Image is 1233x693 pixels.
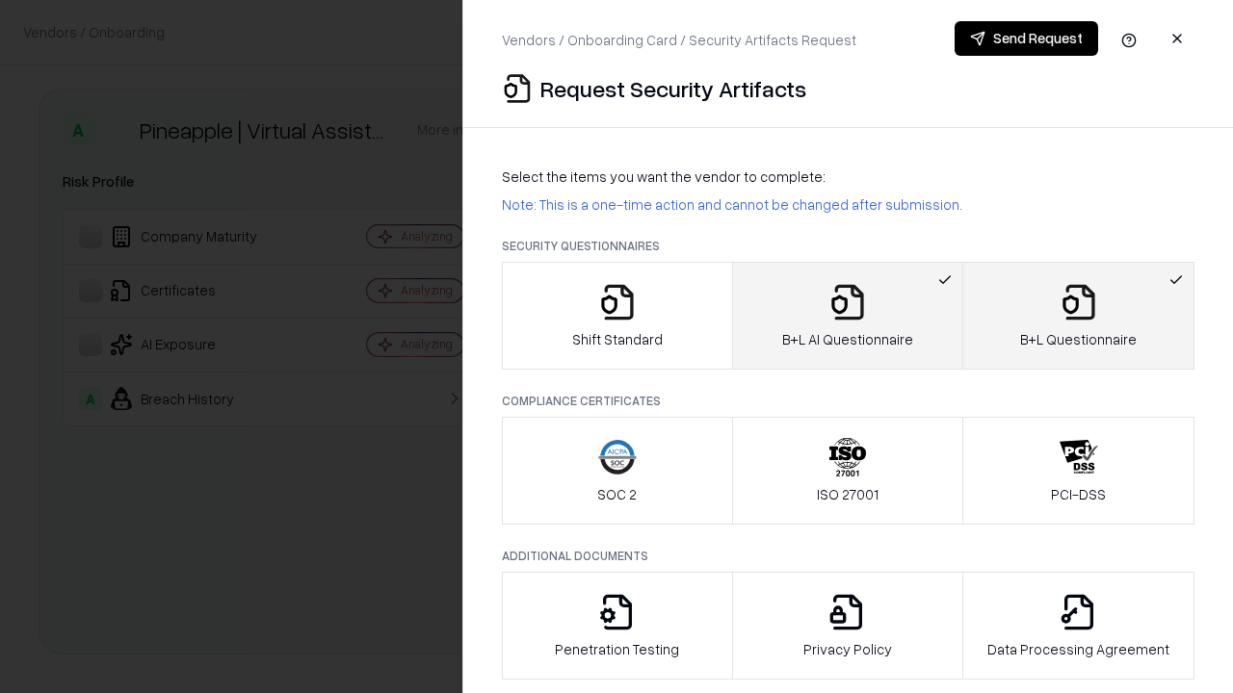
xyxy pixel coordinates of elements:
[572,329,663,349] p: Shift Standard
[962,262,1194,370] button: B+L Questionnaire
[502,194,1194,215] p: Note: This is a one-time action and cannot be changed after submission.
[502,417,733,525] button: SOC 2
[732,262,964,370] button: B+L AI Questionnaire
[502,262,733,370] button: Shift Standard
[732,417,964,525] button: ISO 27001
[987,639,1169,659] p: Data Processing Agreement
[1051,484,1106,504] p: PCI-DSS
[502,167,1194,187] p: Select the items you want the vendor to complete:
[962,572,1194,680] button: Data Processing Agreement
[782,329,913,349] p: B+L AI Questionnaire
[502,238,1194,254] p: Security Questionnaires
[502,548,1194,564] p: Additional Documents
[555,639,679,659] p: Penetration Testing
[962,417,1194,525] button: PCI-DSS
[540,73,806,104] p: Request Security Artifacts
[955,21,1098,56] button: Send Request
[502,393,1194,409] p: Compliance Certificates
[803,639,892,659] p: Privacy Policy
[502,572,733,680] button: Penetration Testing
[1020,329,1137,349] p: B+L Questionnaire
[597,484,637,504] p: SOC 2
[817,484,879,504] p: ISO 27001
[732,572,964,680] button: Privacy Policy
[502,30,856,50] p: Vendors / Onboarding Card / Security Artifacts Request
